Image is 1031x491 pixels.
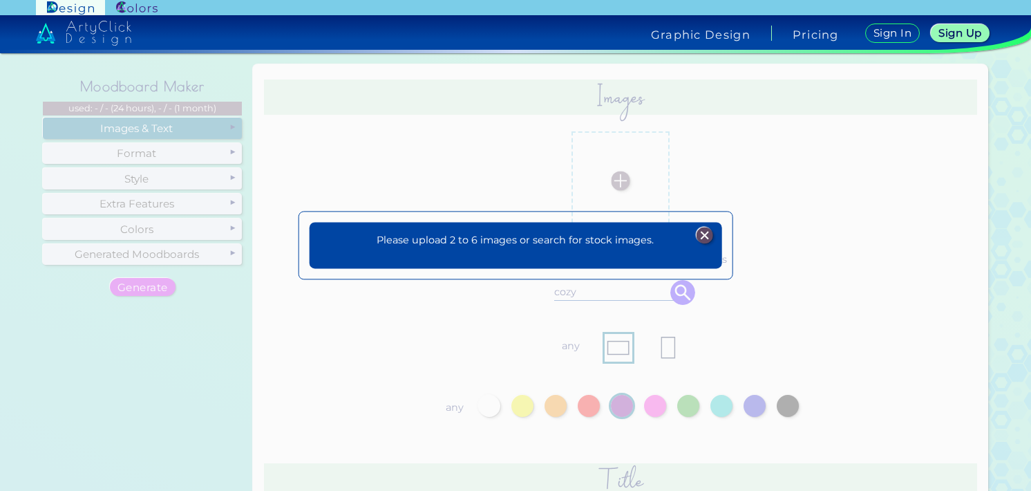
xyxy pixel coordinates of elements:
[793,29,839,40] a: Pricing
[377,232,654,248] p: Please upload 2 to 6 images or search for stock images.
[36,21,131,46] img: artyclick_design_logo_white_combined_path.svg
[940,28,980,38] h5: Sign Up
[651,29,750,40] h4: Graphic Design
[933,25,987,41] a: Sign Up
[867,24,918,42] a: Sign In
[116,1,158,15] img: ArtyClick Colors logo
[875,28,910,38] h5: Sign In
[697,227,713,243] img: icon_close_white.svg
